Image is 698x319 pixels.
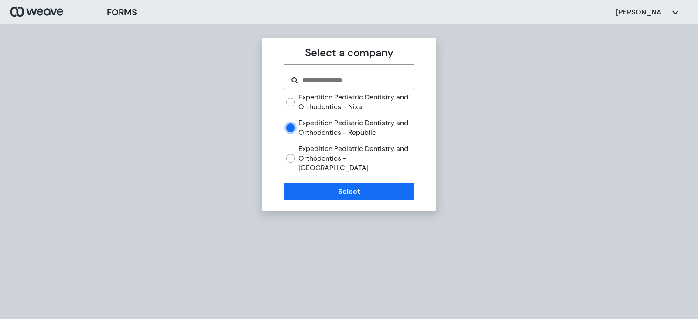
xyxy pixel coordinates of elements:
[298,93,414,111] label: Expedition Pediatric Dentistry and Orthodontics - Nixa
[298,118,414,137] label: Expedition Pediatric Dentistry and Orthodontics - Republic
[284,183,414,200] button: Select
[284,45,414,61] p: Select a company
[616,7,668,17] p: [PERSON_NAME]
[301,75,407,86] input: Search
[107,6,137,19] h3: FORMS
[298,144,414,172] label: Expedition Pediatric Dentistry and Orthodontics - [GEOGRAPHIC_DATA]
